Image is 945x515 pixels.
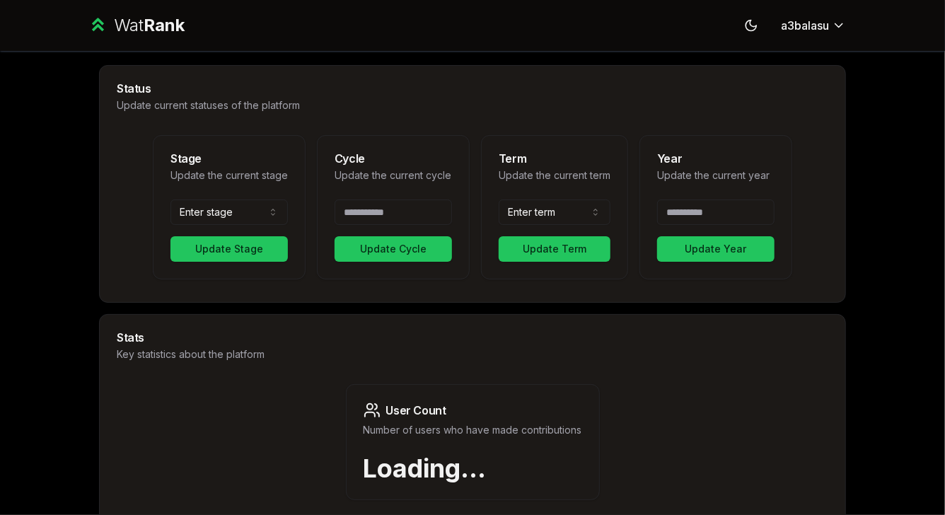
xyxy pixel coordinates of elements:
[657,153,775,164] h3: Year
[499,236,610,262] button: Update Term
[770,13,857,38] button: a3balasu
[117,83,828,94] h3: Status
[117,332,828,343] h3: Stats
[117,98,828,112] p: Update current statuses of the platform
[364,454,582,482] p: Loading...
[657,236,775,262] button: Update Year
[170,168,288,183] p: Update the current stage
[88,14,185,37] a: WatRank
[499,168,610,183] p: Update the current term
[114,14,185,37] div: Wat
[499,153,610,164] h3: Term
[170,236,288,262] button: Update Stage
[335,236,452,262] button: Update Cycle
[144,15,185,35] span: Rank
[781,17,829,34] span: a3balasu
[117,347,828,361] p: Key statistics about the platform
[364,402,582,419] h3: User Count
[657,168,775,183] p: Update the current year
[335,168,452,183] p: Update the current cycle
[335,153,452,164] h3: Cycle
[170,153,288,164] h3: Stage
[364,423,582,437] p: Number of users who have made contributions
